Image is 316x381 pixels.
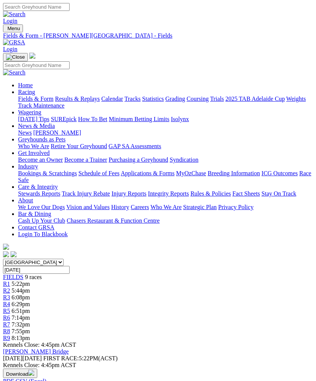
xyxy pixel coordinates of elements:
[18,170,311,183] a: Race Safe
[25,274,42,280] span: 9 races
[18,224,54,231] a: Contact GRSA
[218,204,254,210] a: Privacy Policy
[18,217,65,224] a: Cash Up Your Club
[18,231,68,237] a: Login To Blackbook
[3,301,10,307] a: R4
[3,355,42,361] span: [DATE]
[66,204,109,210] a: Vision and Values
[18,170,313,184] div: Industry
[18,143,313,150] div: Greyhounds as Pets
[232,190,260,197] a: Fact Sheets
[29,53,35,59] img: logo-grsa-white.png
[3,335,10,341] a: R9
[43,355,118,361] span: 5:22PM(ACST)
[3,314,10,321] a: R6
[18,143,49,149] a: Who We Are
[109,116,169,122] a: Minimum Betting Limits
[3,46,17,52] a: Login
[3,328,10,334] span: R8
[286,96,306,102] a: Weights
[18,136,65,143] a: Greyhounds as Pets
[18,123,55,129] a: News & Media
[3,369,37,378] button: Download
[150,204,182,210] a: Who We Are
[18,184,58,190] a: Care & Integrity
[12,308,30,314] span: 6:51pm
[131,204,149,210] a: Careers
[109,143,161,149] a: GAP SA Assessments
[3,274,23,280] a: FIELDS
[261,190,296,197] a: Stay On Track
[109,156,168,163] a: Purchasing a Greyhound
[142,96,164,102] a: Statistics
[12,281,30,287] span: 5:22pm
[78,170,119,176] a: Schedule of Fees
[3,18,17,24] a: Login
[51,116,76,122] a: SUREpick
[3,69,26,76] img: Search
[171,116,189,122] a: Isolynx
[3,39,25,46] img: GRSA
[11,251,17,257] img: twitter.svg
[33,129,81,136] a: [PERSON_NAME]
[18,204,313,211] div: About
[12,335,30,341] span: 8:13pm
[12,328,30,334] span: 7:55pm
[51,143,107,149] a: Retire Your Greyhound
[18,170,77,176] a: Bookings & Scratchings
[18,150,50,156] a: Get Involved
[12,287,30,294] span: 5:44pm
[55,96,100,102] a: Results & Replays
[43,355,79,361] span: FIRST RACE:
[18,156,63,163] a: Become an Owner
[208,170,260,176] a: Breeding Information
[12,314,30,321] span: 7:14pm
[62,190,110,197] a: Track Injury Rebate
[18,211,51,217] a: Bar & Dining
[3,24,23,32] button: Toggle navigation
[148,190,189,197] a: Integrity Reports
[18,89,35,95] a: Racing
[3,32,313,39] div: Fields & Form - [PERSON_NAME][GEOGRAPHIC_DATA] - Fields
[111,204,129,210] a: History
[3,342,76,348] span: Kennels Close: 4:45pm ACST
[125,96,141,102] a: Tracks
[121,170,175,176] a: Applications & Forms
[18,96,53,102] a: Fields & Form
[187,96,209,102] a: Coursing
[3,11,26,18] img: Search
[3,294,10,301] a: R3
[18,163,38,170] a: Industry
[18,116,313,123] div: Wagering
[78,116,108,122] a: How To Bet
[210,96,224,102] a: Trials
[3,362,313,369] div: Kennels Close: 4:45pm ACST
[18,116,49,122] a: [DATE] Tips
[111,190,146,197] a: Injury Reports
[176,170,206,176] a: MyOzChase
[3,348,69,355] a: [PERSON_NAME] Bridge
[190,190,231,197] a: Rules & Policies
[3,266,70,274] input: Select date
[3,251,9,257] img: facebook.svg
[3,244,9,250] img: logo-grsa-white.png
[101,96,123,102] a: Calendar
[3,281,10,287] a: R1
[3,61,70,69] input: Search
[170,156,198,163] a: Syndication
[28,370,34,376] img: download.svg
[18,102,64,109] a: Track Maintenance
[18,197,33,203] a: About
[18,129,32,136] a: News
[3,308,10,314] a: R5
[18,190,313,197] div: Care & Integrity
[12,321,30,328] span: 7:32pm
[3,321,10,328] a: R7
[3,287,10,294] a: R2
